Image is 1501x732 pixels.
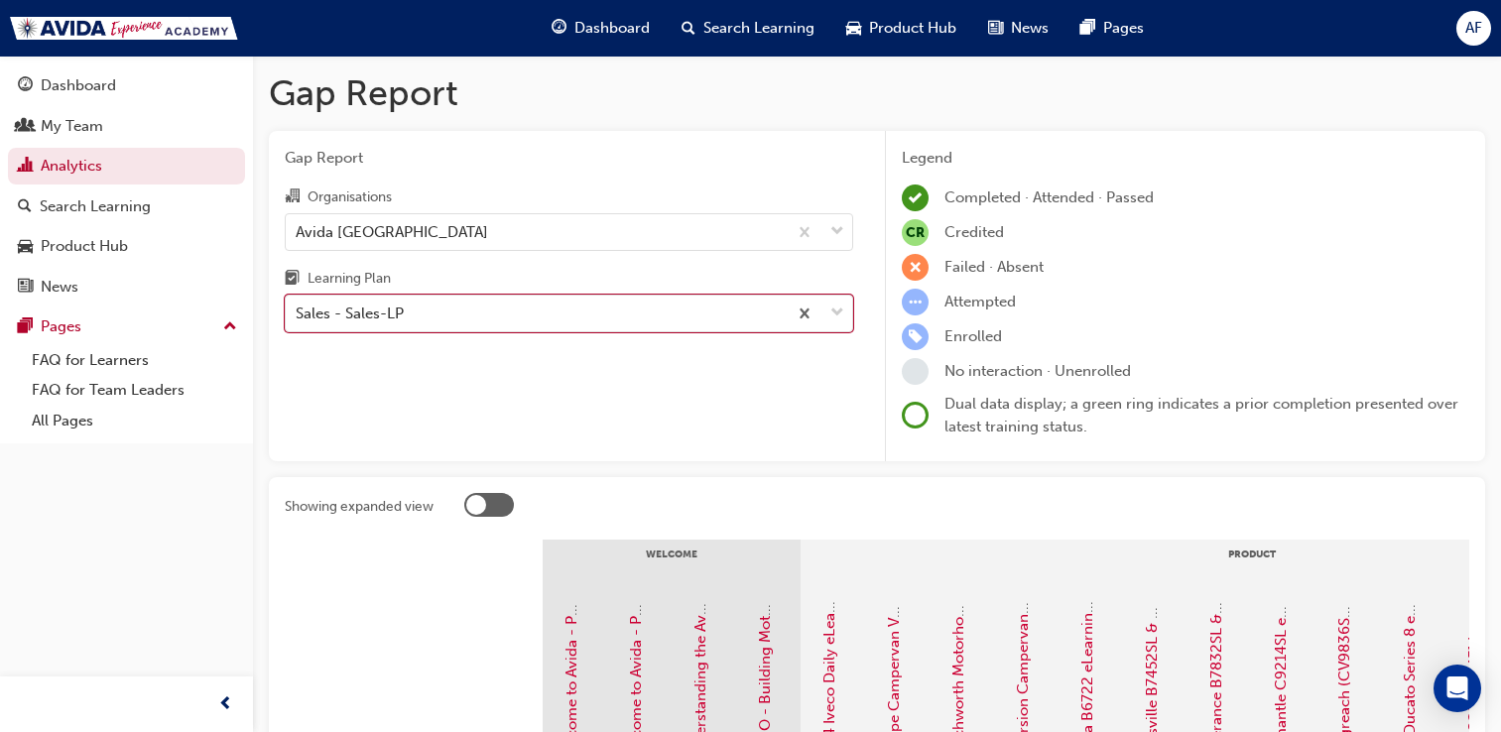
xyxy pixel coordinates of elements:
[1456,11,1491,46] button: AF
[24,375,245,406] a: FAQ for Team Leaders
[285,147,853,170] span: Gap Report
[830,8,972,49] a: car-iconProduct Hub
[703,17,814,40] span: Search Learning
[8,108,245,145] a: My Team
[218,692,233,717] span: prev-icon
[8,308,245,345] button: Pages
[285,497,434,517] div: Showing expanded view
[296,303,404,325] div: Sales - Sales-LP
[944,188,1154,206] span: Completed · Attended · Passed
[666,8,830,49] a: search-iconSearch Learning
[41,115,103,138] div: My Team
[830,219,844,245] span: down-icon
[944,293,1016,310] span: Attempted
[41,74,116,97] div: Dashboard
[8,188,245,225] a: Search Learning
[8,269,245,305] a: News
[1080,16,1095,41] span: pages-icon
[1465,17,1482,40] span: AF
[8,228,245,265] a: Product Hub
[902,358,929,385] span: learningRecordVerb_NONE-icon
[972,8,1064,49] a: news-iconNews
[543,540,801,589] div: Welcome
[18,158,33,176] span: chart-icon
[41,276,78,299] div: News
[24,345,245,376] a: FAQ for Learners
[1434,665,1481,712] div: Open Intercom Messenger
[10,17,238,40] img: Trak
[223,314,237,340] span: up-icon
[846,16,861,41] span: car-icon
[902,219,929,246] span: null-icon
[296,220,488,243] div: Avida [GEOGRAPHIC_DATA]
[902,289,929,315] span: learningRecordVerb_ATTEMPT-icon
[41,235,128,258] div: Product Hub
[308,187,392,207] div: Organisations
[574,17,650,40] span: Dashboard
[536,8,666,49] a: guage-iconDashboard
[269,71,1485,115] h1: Gap Report
[944,258,1044,276] span: Failed · Absent
[18,279,33,297] span: news-icon
[902,147,1469,170] div: Legend
[18,318,33,336] span: pages-icon
[8,67,245,104] a: Dashboard
[902,323,929,350] span: learningRecordVerb_ENROLL-icon
[41,315,81,338] div: Pages
[308,269,391,289] div: Learning Plan
[944,327,1002,345] span: Enrolled
[8,148,245,184] a: Analytics
[18,77,33,95] span: guage-icon
[40,195,151,218] div: Search Learning
[902,184,929,211] span: learningRecordVerb_COMPLETE-icon
[18,198,32,216] span: search-icon
[944,395,1458,435] span: Dual data display; a green ring indicates a prior completion presented over latest training status.
[24,406,245,436] a: All Pages
[285,188,300,206] span: organisation-icon
[8,63,245,308] button: DashboardMy TeamAnalyticsSearch LearningProduct HubNews
[285,271,300,289] span: learningplan-icon
[1011,17,1049,40] span: News
[830,301,844,326] span: down-icon
[869,17,956,40] span: Product Hub
[944,223,1004,241] span: Credited
[18,118,33,136] span: people-icon
[1064,8,1160,49] a: pages-iconPages
[944,362,1131,380] span: No interaction · Unenrolled
[902,254,929,281] span: learningRecordVerb_FAIL-icon
[552,16,566,41] span: guage-icon
[18,238,33,256] span: car-icon
[988,16,1003,41] span: news-icon
[682,16,695,41] span: search-icon
[1103,17,1144,40] span: Pages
